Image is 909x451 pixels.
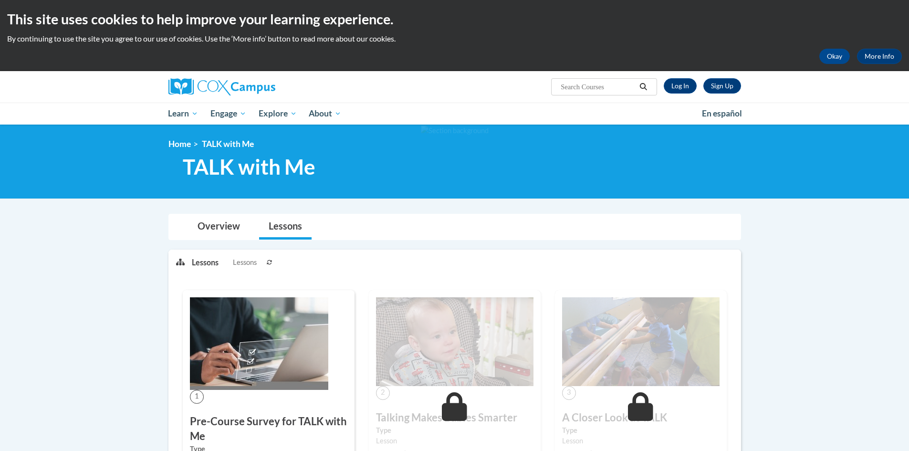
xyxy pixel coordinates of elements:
[376,436,533,446] div: Lesson
[192,257,219,268] p: Lessons
[303,103,347,125] a: About
[7,33,902,44] p: By continuing to use the site you agree to our use of cookies. Use the ‘More info’ button to read...
[562,425,720,436] label: Type
[562,386,576,400] span: 3
[190,414,347,444] h3: Pre-Course Survey for TALK with Me
[696,104,748,124] a: En español
[233,257,257,268] span: Lessons
[188,214,250,240] a: Overview
[162,103,205,125] a: Learn
[259,214,312,240] a: Lessons
[819,49,850,64] button: Okay
[168,78,350,95] a: Cox Campus
[168,78,275,95] img: Cox Campus
[204,103,252,125] a: Engage
[560,81,636,93] input: Search Courses
[376,386,390,400] span: 2
[562,436,720,446] div: Lesson
[562,297,720,386] img: Course Image
[376,297,533,386] img: Course Image
[210,108,246,119] span: Engage
[376,425,533,436] label: Type
[154,103,755,125] div: Main menu
[168,108,198,119] span: Learn
[252,103,303,125] a: Explore
[202,139,254,149] span: TALK with Me
[183,154,315,179] span: TALK with Me
[664,78,697,94] a: Log In
[421,126,489,136] img: Section background
[562,410,720,425] h3: A Closer Look at TALK
[7,10,902,29] h2: This site uses cookies to help improve your learning experience.
[259,108,297,119] span: Explore
[857,49,902,64] a: More Info
[190,297,328,390] img: Course Image
[703,78,741,94] a: Register
[376,410,533,425] h3: Talking Makes Babies Smarter
[190,390,204,404] span: 1
[702,108,742,118] span: En español
[636,81,650,93] button: Search
[309,108,341,119] span: About
[168,139,191,149] a: Home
